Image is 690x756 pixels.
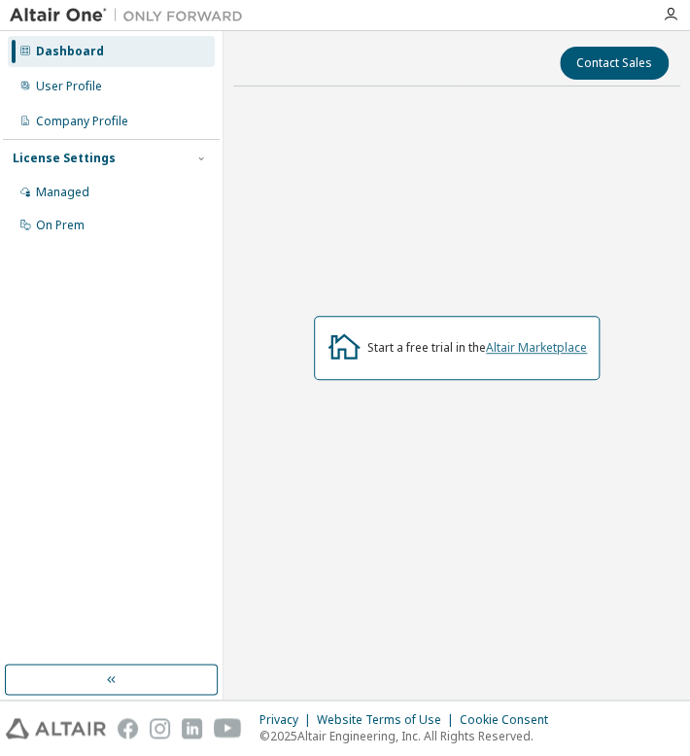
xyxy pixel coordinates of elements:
button: Contact Sales [560,47,669,80]
div: Start a free trial in the [367,340,587,356]
img: youtube.svg [214,718,242,739]
div: Company Profile [36,114,128,129]
p: © 2025 Altair Engineering, Inc. All Rights Reserved. [259,728,560,744]
div: License Settings [13,151,116,166]
img: altair_logo.svg [6,718,106,739]
div: Website Terms of Use [317,712,460,728]
img: instagram.svg [150,718,170,739]
img: facebook.svg [118,718,138,739]
div: On Prem [36,218,85,233]
div: Dashboard [36,44,104,59]
div: Managed [36,185,89,200]
div: Cookie Consent [460,712,560,728]
img: linkedin.svg [182,718,202,739]
div: Privacy [259,712,317,728]
a: Altair Marketplace [486,339,587,356]
img: Altair One [10,6,253,25]
div: User Profile [36,79,102,94]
